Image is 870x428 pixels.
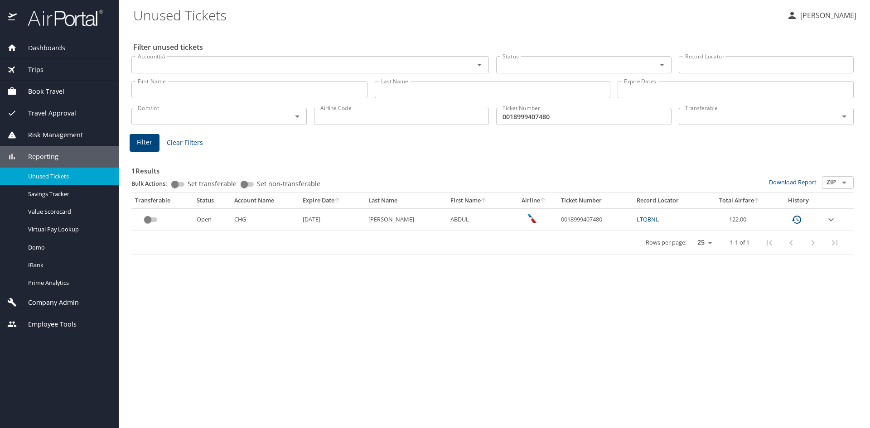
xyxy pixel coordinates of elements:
[135,197,189,205] div: Transferable
[334,198,341,204] button: sort
[28,261,108,269] span: IBank
[527,214,536,223] img: American Airlines
[133,1,779,29] h1: Unused Tickets
[705,193,775,208] th: Total Airfare
[540,198,546,204] button: sort
[705,208,775,231] td: 122.00
[633,193,705,208] th: Record Locator
[447,193,511,208] th: First Name
[163,135,207,151] button: Clear Filters
[17,43,65,53] span: Dashboards
[193,208,231,231] td: Open
[131,193,854,255] table: custom pagination table
[133,40,855,54] h2: Filter unused tickets
[473,58,486,71] button: Open
[769,178,817,186] a: Download Report
[28,225,108,234] span: Virtual Pay Lookup
[28,207,108,216] span: Value Scorecard
[18,9,103,27] img: airportal-logo.png
[656,58,668,71] button: Open
[28,172,108,181] span: Unused Tickets
[193,193,231,208] th: Status
[299,208,365,231] td: [DATE]
[17,65,43,75] span: Trips
[291,110,304,123] button: Open
[231,193,299,208] th: Account Name
[826,214,836,225] button: expand row
[447,208,511,231] td: ABDUL
[730,240,749,245] p: 1-1 of 1
[17,130,83,140] span: Risk Management
[231,208,299,231] td: CHG
[797,10,856,21] p: [PERSON_NAME]
[28,279,108,287] span: Prime Analytics
[299,193,365,208] th: Expire Date
[838,176,851,189] button: Open
[754,198,760,204] button: sort
[17,108,76,118] span: Travel Approval
[17,298,79,308] span: Company Admin
[365,193,447,208] th: Last Name
[17,319,77,329] span: Employee Tools
[481,198,487,204] button: sort
[131,179,174,188] p: Bulk Actions:
[690,236,715,250] select: rows per page
[8,9,18,27] img: icon-airportal.png
[28,243,108,252] span: Domo
[188,181,237,187] span: Set transferable
[838,110,851,123] button: Open
[28,190,108,198] span: Savings Tracker
[167,137,203,149] span: Clear Filters
[17,152,58,162] span: Reporting
[137,137,152,148] span: Filter
[131,160,854,176] h3: 1 Results
[775,193,822,208] th: History
[257,181,320,187] span: Set non-transferable
[637,215,659,223] a: LTQBNL
[365,208,447,231] td: [PERSON_NAME]
[557,208,633,231] td: 0018999407480
[646,240,686,245] p: Rows per page:
[17,87,64,96] span: Book Travel
[783,7,860,24] button: [PERSON_NAME]
[511,193,557,208] th: Airline
[130,134,159,152] button: Filter
[557,193,633,208] th: Ticket Number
